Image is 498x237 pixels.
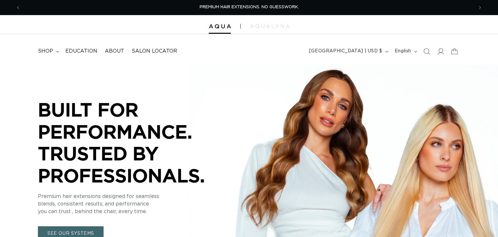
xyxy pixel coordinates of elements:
[38,48,53,55] span: shop
[38,208,227,216] p: you can trust , behind the chair, every time.
[305,45,391,57] button: [GEOGRAPHIC_DATA] | USD $
[391,45,420,57] button: English
[250,24,290,28] img: aqualyna.com
[473,2,487,14] button: Next announcement
[105,48,124,55] span: About
[34,44,62,58] summary: shop
[11,2,25,14] button: Previous announcement
[101,44,128,58] a: About
[395,48,411,55] span: English
[38,99,227,186] p: BUILT FOR PERFORMANCE. TRUSTED BY PROFESSIONALS.
[420,44,434,58] summary: Search
[65,48,97,55] span: Education
[209,24,231,29] img: Aqua Hair Extensions
[200,5,299,9] span: PREMIUM HAIR EXTENSIONS. NO GUESSWORK.
[132,48,177,55] span: Salon Locator
[38,193,227,200] p: Premium hair extensions designed for seamless
[128,44,181,58] a: Salon Locator
[38,200,227,208] p: blends, consistent results, and performance
[309,48,382,55] span: [GEOGRAPHIC_DATA] | USD $
[62,44,101,58] a: Education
